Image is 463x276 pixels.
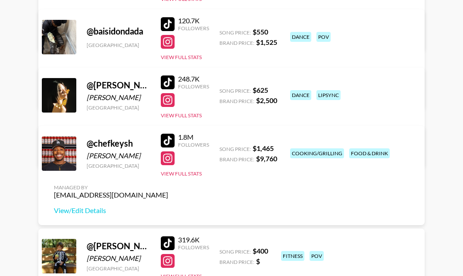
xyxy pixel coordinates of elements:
div: 319.6K [178,235,209,244]
div: cooking/grilling [290,148,344,158]
div: food & drink [349,148,390,158]
div: @ [PERSON_NAME].rose39 [87,241,150,251]
div: pov [316,32,331,42]
div: lipsync [316,90,341,100]
span: Brand Price: [219,156,254,163]
div: 1.8M [178,133,209,141]
span: Song Price: [219,88,251,94]
div: [PERSON_NAME] [87,254,150,263]
div: Followers [178,141,209,148]
div: dance [290,32,311,42]
div: 248.7K [178,75,209,83]
div: [GEOGRAPHIC_DATA] [87,104,150,111]
div: @ chefkeysh [87,138,150,149]
div: [GEOGRAPHIC_DATA] [87,265,150,272]
span: Song Price: [219,248,251,255]
div: [EMAIL_ADDRESS][DOMAIN_NAME] [54,191,168,199]
div: pov [310,251,324,261]
strong: $ 400 [253,247,268,255]
span: Brand Price: [219,40,254,46]
span: Brand Price: [219,259,254,265]
span: Brand Price: [219,98,254,104]
div: Followers [178,25,209,31]
div: [GEOGRAPHIC_DATA] [87,42,150,48]
div: Followers [178,244,209,251]
div: [PERSON_NAME] [87,151,150,160]
div: 120.7K [178,16,209,25]
strong: $ 625 [253,86,268,94]
div: Followers [178,83,209,90]
button: View Full Stats [161,112,202,119]
div: Managed By [54,184,168,191]
div: [PERSON_NAME] [87,93,150,102]
strong: $ 1,465 [253,144,274,152]
div: @ baisidondada [87,26,150,37]
strong: $ 2,500 [256,96,277,104]
div: fitness [281,251,304,261]
strong: $ 9,760 [256,154,277,163]
span: Song Price: [219,146,251,152]
div: @ [PERSON_NAME][DOMAIN_NAME]_ [87,80,150,91]
strong: $ [256,257,260,265]
button: View Full Stats [161,54,202,60]
button: View Full Stats [161,170,202,177]
div: [GEOGRAPHIC_DATA] [87,163,150,169]
a: View/Edit Details [54,206,168,215]
span: Song Price: [219,29,251,36]
strong: $ 1,525 [256,38,277,46]
div: dance [290,90,311,100]
strong: $ 550 [253,28,268,36]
